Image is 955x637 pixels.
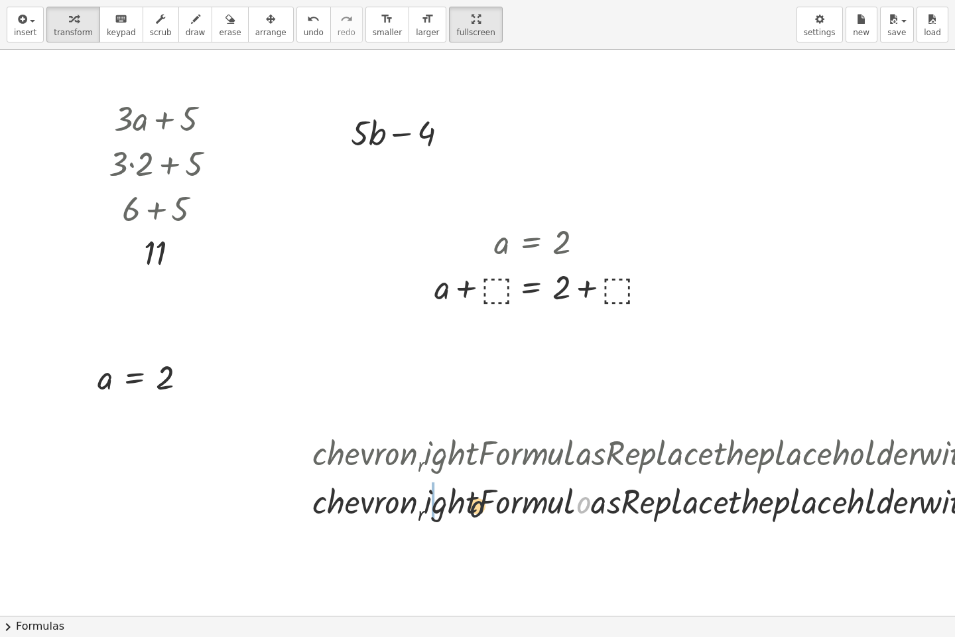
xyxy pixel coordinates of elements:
span: draw [186,28,206,37]
button: load [917,7,948,42]
button: format_sizesmaller [365,7,409,42]
button: arrange [248,7,294,42]
span: new [853,28,869,37]
button: redoredo [330,7,363,42]
span: transform [54,28,93,37]
button: fullscreen [449,7,502,42]
button: save [880,7,914,42]
span: undo [304,28,324,37]
span: load [924,28,941,37]
span: scrub [150,28,172,37]
i: keyboard [115,11,127,27]
button: keyboardkeypad [99,7,143,42]
i: format_size [421,11,434,27]
span: fullscreen [456,28,495,37]
span: arrange [255,28,286,37]
span: redo [338,28,355,37]
button: transform [46,7,100,42]
button: new [846,7,877,42]
span: settings [804,28,836,37]
span: erase [219,28,241,37]
button: draw [178,7,213,42]
button: undoundo [296,7,331,42]
span: keypad [107,28,136,37]
i: undo [307,11,320,27]
span: smaller [373,28,402,37]
button: format_sizelarger [409,7,446,42]
button: erase [212,7,248,42]
span: insert [14,28,36,37]
span: larger [416,28,439,37]
button: settings [796,7,843,42]
span: save [887,28,906,37]
i: redo [340,11,353,27]
button: scrub [143,7,179,42]
i: format_size [381,11,393,27]
button: insert [7,7,44,42]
